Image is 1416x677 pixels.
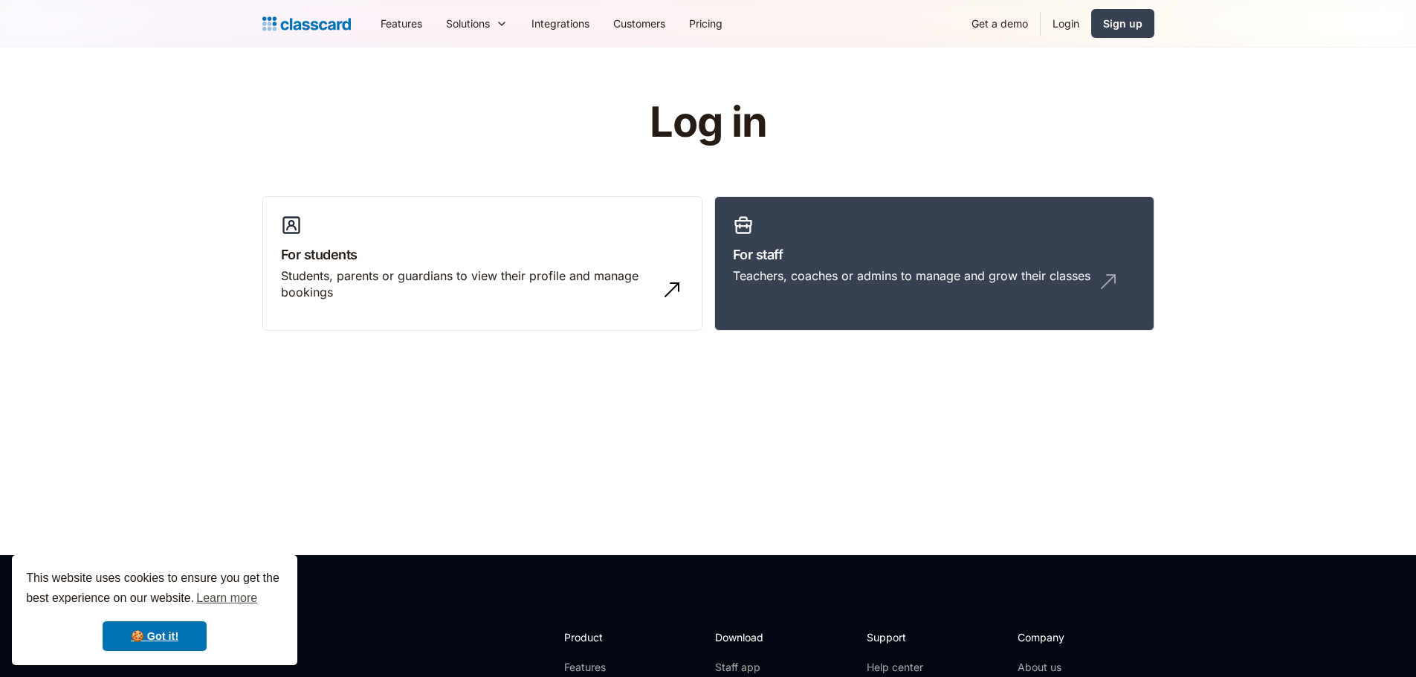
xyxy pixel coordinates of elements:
h3: For staff [733,244,1136,265]
span: This website uses cookies to ensure you get the best experience on our website. [26,569,283,609]
a: dismiss cookie message [103,621,207,651]
div: Solutions [446,16,490,31]
a: Staff app [715,660,776,675]
h2: Product [564,629,644,645]
h2: Company [1018,629,1116,645]
h2: Download [715,629,776,645]
a: Features [564,660,644,675]
a: For staffTeachers, coaches or admins to manage and grow their classes [714,196,1154,331]
div: Solutions [434,7,520,40]
a: learn more about cookies [194,587,259,609]
a: Features [369,7,434,40]
h1: Log in [472,100,944,146]
h2: Support [867,629,927,645]
div: cookieconsent [12,555,297,665]
div: Students, parents or guardians to view their profile and manage bookings [281,268,654,301]
a: Help center [867,660,927,675]
a: Get a demo [960,7,1040,40]
a: Customers [601,7,677,40]
a: For studentsStudents, parents or guardians to view their profile and manage bookings [262,196,702,331]
a: Sign up [1091,9,1154,38]
div: Teachers, coaches or admins to manage and grow their classes [733,268,1090,284]
a: Pricing [677,7,734,40]
a: About us [1018,660,1116,675]
a: Logo [262,13,351,34]
a: Login [1041,7,1091,40]
a: Integrations [520,7,601,40]
h3: For students [281,244,684,265]
div: Sign up [1103,16,1142,31]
